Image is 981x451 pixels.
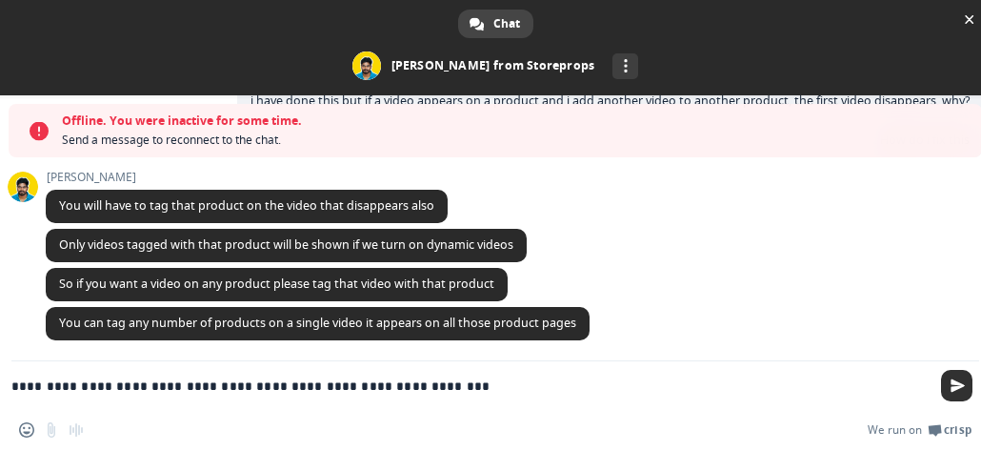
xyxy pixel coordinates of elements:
[941,370,972,401] span: Send
[868,422,971,438] a: We run onCrisp
[46,171,448,184] span: [PERSON_NAME]
[944,422,971,438] span: Crisp
[11,361,933,409] textarea: Compose your message...
[59,236,513,253] span: Only videos tagged with that product will be shown if we turn on dynamic videos
[959,10,979,30] span: Close chat
[59,315,576,331] span: You can tag any number of products on a single video it appears on all those product pages
[458,10,533,38] a: Chat
[59,276,494,292] span: So if you want a video on any product please tag that video with that product
[493,10,520,38] span: Chat
[62,131,972,150] span: Send a message to reconnect to the chat.
[59,197,434,214] span: You will have to tag that product on the video that disappears also
[62,112,972,131] span: Offline. You were inactive for some time.
[868,422,922,438] span: We run on
[19,422,34,438] span: Insert an emoji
